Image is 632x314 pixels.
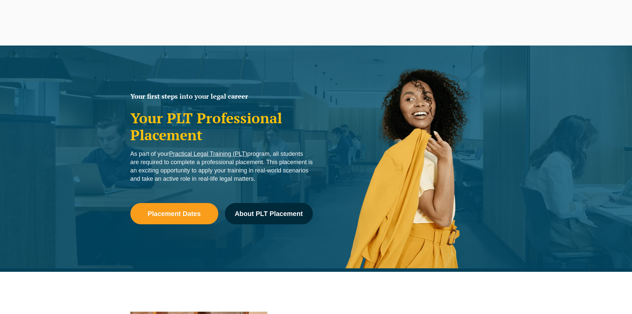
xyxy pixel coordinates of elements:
span: As part of your program, all students are required to complete a professional placement. This pla... [130,151,313,182]
span: About PLT Placement [235,210,303,217]
a: Placement Dates [130,203,218,224]
h1: Your PLT Professional Placement [130,110,313,143]
a: About PLT Placement [225,203,313,224]
a: Practical Legal Training (PLT) [169,151,247,157]
span: Placement Dates [148,210,201,217]
h2: Your first steps into your legal career [130,93,313,100]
